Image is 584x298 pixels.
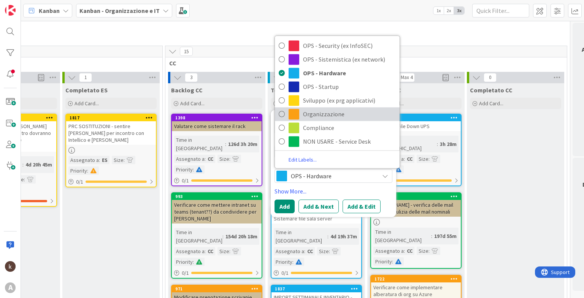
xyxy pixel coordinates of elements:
div: Assegnato a [174,155,205,163]
div: 971 [175,286,262,292]
span: Support [16,1,35,10]
span: : [24,175,25,184]
input: Quick Filter... [472,4,529,17]
div: Priority [274,258,292,266]
button: Add & Next [298,200,339,213]
span: : [392,257,393,266]
div: Size [217,155,229,163]
div: Priority [174,165,193,174]
div: Time in [GEOGRAPHIC_DATA] [174,228,222,245]
span: To Do CC [271,86,295,94]
span: : [404,247,405,255]
span: 15 [180,47,193,56]
div: PRC SOSTITUZIONI - sentire [PERSON_NAME] per incontro con Intellico e [PERSON_NAME] [66,121,156,145]
div: CC [405,247,414,255]
span: Kanban [39,6,60,15]
span: Sviluppo (ex prg applicativi) [303,95,396,106]
span: 0 / 1 [182,269,189,277]
div: Assegnato a [274,247,304,255]
div: Size [217,247,229,255]
span: : [99,156,100,164]
span: 0 / 1 [182,177,189,185]
div: 154d 20h 18m [224,232,259,241]
span: 1 [79,73,92,82]
a: Show More... [275,187,392,196]
div: 126d 3h 20m [226,140,259,148]
span: : [428,247,430,255]
span: Organizzazione [303,108,396,120]
div: 4d 19h 37m [328,232,359,241]
div: Time in [GEOGRAPHIC_DATA] [174,136,225,152]
span: NON USARE - Service Desk [303,136,396,147]
span: OPS - Sistemistica (ex network) [303,54,396,65]
span: : [327,232,328,241]
span: : [87,166,88,175]
img: Visit kanbanzone.com [5,5,16,16]
div: Assegnato a [68,156,99,164]
a: OPS - Security (ex InfoSEC) [275,39,400,52]
div: 704[DOMAIN_NAME] - verifica delle mail per fare pulizia delle mail nominali [371,193,461,217]
div: [DOMAIN_NAME] - verifica delle mail per fare pulizia delle mail nominali [371,200,461,217]
span: : [404,155,405,163]
div: 993 [175,194,262,199]
a: OPS - Startup [275,80,400,94]
span: : [229,155,230,163]
div: 1845Compilare File Down UPS [371,114,461,131]
div: Size [112,156,124,164]
div: 1722 [371,276,461,282]
span: : [193,165,194,174]
div: 0/1 [66,177,156,187]
span: OPS - Startup [303,81,396,92]
div: A [5,282,16,293]
div: 1837 [275,286,361,292]
button: Add & Edit [343,200,381,213]
span: : [193,258,194,266]
a: OPS - Hardware [275,66,400,80]
div: 1398Valutare come sistemare il rack [172,114,262,131]
span: OPS - Security (ex InfoSEC) [303,40,396,51]
span: : [225,140,226,148]
span: 3 [185,73,198,82]
span: : [205,247,206,255]
span: 3x [454,7,464,14]
div: 1845 [371,114,461,121]
div: 1845 [375,115,461,120]
div: Size [317,247,329,255]
div: Time in [GEOGRAPHIC_DATA] [274,228,327,245]
div: 1837 [271,285,361,292]
a: Sviluppo (ex prg applicativi) [275,94,400,107]
div: CC [206,247,215,255]
div: Time in [GEOGRAPHIC_DATA] [373,136,437,152]
span: Label [275,162,288,168]
div: 0/1 [172,176,262,185]
div: 3h 28m [438,140,459,148]
span: : [431,232,432,240]
b: Kanban - Organizzazione e IT [79,7,160,14]
div: Priority [373,257,392,266]
span: : [304,247,305,255]
span: : [329,247,330,255]
div: 993Verificare come mettere intranet su teams (tenant??) da condividere per [PERSON_NAME] [172,193,262,223]
div: Sistemare file sala server [271,214,361,223]
div: Size [417,155,428,163]
div: 993 [172,193,262,200]
div: 0/1 [371,176,461,185]
span: Compliance [303,122,396,133]
span: : [229,247,230,255]
span: : [292,258,294,266]
span: : [437,140,438,148]
span: : [222,232,224,241]
span: : [428,155,430,163]
a: Compliance [275,121,400,135]
span: 2x [444,7,454,14]
span: Add Card... [479,100,503,107]
div: Priority [68,166,87,175]
div: 0/1 [271,268,361,278]
span: Add Card... [180,100,205,107]
button: Add [275,200,295,213]
span: Completato ES [65,86,108,94]
div: Assegnato a [174,247,205,255]
a: NON USARE - Service Desk [275,135,400,148]
div: Max 4 [401,76,413,79]
div: Time in [GEOGRAPHIC_DATA] [373,228,431,244]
